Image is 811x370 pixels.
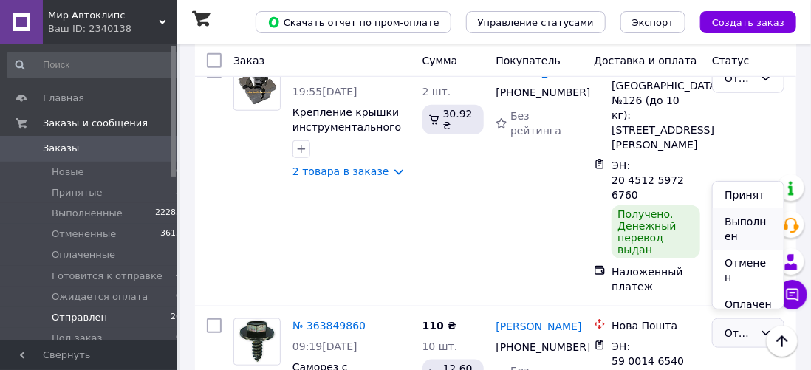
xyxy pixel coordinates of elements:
[233,55,264,66] span: Заказ
[176,186,181,199] span: 3
[48,9,159,22] span: Мир Автоклипс
[493,337,572,357] div: [PHONE_NUMBER]
[422,86,451,97] span: 2 шт.
[422,55,458,66] span: Сумма
[176,165,181,179] span: 0
[612,160,687,201] span: ЭН: 20 4512 5972 6760
[725,70,754,86] div: Отправлен
[712,17,784,28] span: Создать заказ
[422,105,485,134] div: 30.92 ₴
[176,290,181,304] span: 0
[155,207,181,220] span: 22283
[292,86,357,97] span: 19:55[DATE]
[233,318,281,366] a: Фото товару
[234,66,280,109] img: Фото товару
[52,227,116,241] span: Отмененные
[43,92,84,105] span: Главная
[52,207,123,220] span: Выполненные
[235,319,278,365] img: Фото товару
[685,16,796,27] a: Создать заказ
[176,332,181,345] span: 0
[267,16,439,29] span: Скачать отчет по пром-оплате
[496,319,581,334] a: [PERSON_NAME]
[52,290,148,304] span: Ожидается оплата
[52,165,84,179] span: Новые
[292,106,408,177] a: Крепление крышки инструментального ящика багажника BMW, ОЕМ: 71111179445 (мама)
[52,270,162,283] span: Готовится к отправке
[160,227,181,241] span: 3613
[171,311,181,324] span: 20
[43,142,79,155] span: Заказы
[496,55,561,66] span: Покупатель
[713,291,784,332] li: Оплаченный
[422,340,458,352] span: 10 шт.
[52,248,115,261] span: Оплаченные
[233,64,281,111] a: Фото товару
[52,311,107,324] span: Отправлен
[292,340,357,352] span: 09:19[DATE]
[713,250,784,291] li: Отменен
[52,186,103,199] span: Принятые
[7,52,182,78] input: Поиск
[52,332,102,345] span: Под заказ
[767,326,798,357] button: Наверх
[778,280,807,309] button: Чат с покупателем
[510,110,561,137] span: Без рейтинга
[256,11,451,33] button: Скачать отчет по пром-оплате
[43,117,148,130] span: Заказы и сообщения
[612,318,700,333] div: Нова Пошта
[612,78,700,152] div: [GEOGRAPHIC_DATA], №126 (до 10 кг): [STREET_ADDRESS][PERSON_NAME]
[713,182,784,208] li: Принят
[700,11,796,33] button: Создать заказ
[612,205,700,258] div: Получено. Денежный перевод выдан
[632,17,674,28] span: Экспорт
[493,82,572,103] div: [PHONE_NUMBER]
[713,208,784,250] li: Выполнен
[292,320,366,332] a: № 363849860
[712,55,750,66] span: Статус
[594,55,697,66] span: Доставка и оплата
[612,264,700,294] div: Наложенный платеж
[422,320,456,332] span: 110 ₴
[176,270,181,283] span: 4
[48,22,177,35] div: Ваш ID: 2340138
[176,248,181,261] span: 1
[292,165,389,177] a: 2 товара в заказе
[725,325,754,341] div: Отправлен
[620,11,685,33] button: Экспорт
[466,11,606,33] button: Управление статусами
[478,17,594,28] span: Управление статусами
